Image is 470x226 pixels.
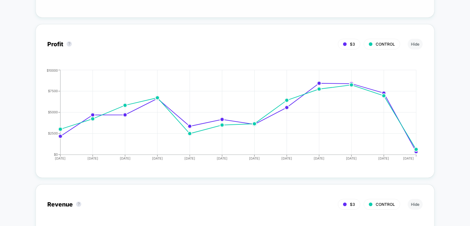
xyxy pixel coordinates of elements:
[48,132,58,135] tspan: $2500
[408,39,423,49] button: Hide
[48,89,58,93] tspan: $7500
[119,156,130,160] tspan: [DATE]
[152,156,163,160] tspan: [DATE]
[379,156,389,160] tspan: [DATE]
[47,68,58,72] tspan: $10000
[217,156,227,160] tspan: [DATE]
[350,202,355,207] span: $3
[41,68,416,166] div: PROFIT
[346,156,357,160] tspan: [DATE]
[54,153,58,157] tspan: $0
[76,202,81,207] button: ?
[403,156,414,160] tspan: [DATE]
[350,42,355,47] span: $3
[184,156,195,160] tspan: [DATE]
[55,156,66,160] tspan: [DATE]
[87,156,98,160] tspan: [DATE]
[281,156,292,160] tspan: [DATE]
[376,202,395,207] span: CONTROL
[67,41,72,47] button: ?
[408,199,423,210] button: Hide
[314,156,324,160] tspan: [DATE]
[376,42,395,47] span: CONTROL
[249,156,260,160] tspan: [DATE]
[48,110,58,114] tspan: $5000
